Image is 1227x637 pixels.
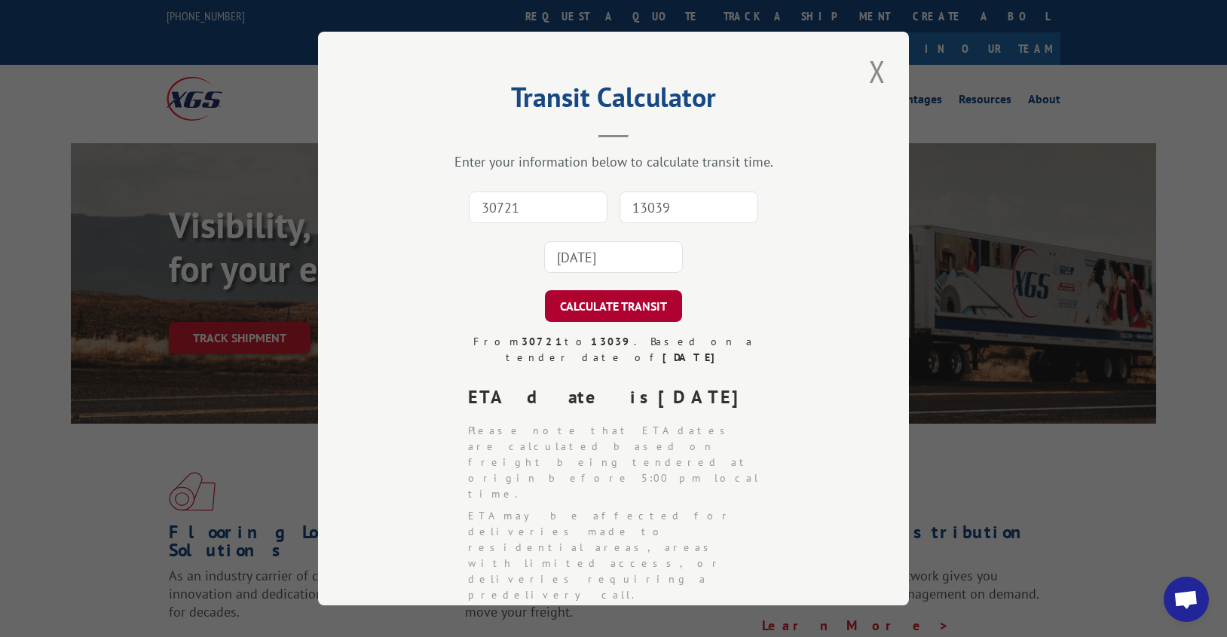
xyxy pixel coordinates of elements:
[393,87,834,115] h2: Transit Calculator
[591,335,634,348] strong: 13039
[468,384,771,411] div: ETA date is
[545,290,682,322] button: CALCULATE TRANSIT
[864,51,890,92] button: Close modal
[522,335,565,348] strong: 30721
[468,508,771,603] li: ETA may be affected for deliveries made to residential areas, areas with limited access, or deliv...
[469,191,607,223] input: Origin Zip
[620,191,758,223] input: Dest. Zip
[468,423,771,502] li: Please note that ETA dates are calculated based on freight being tendered at origin before 5:00 p...
[393,153,834,170] div: Enter your information below to calculate transit time.
[658,385,751,409] strong: [DATE]
[662,351,722,364] strong: [DATE]
[544,241,683,273] input: Tender Date
[1164,577,1209,622] a: Open chat
[456,334,771,366] div: From to . Based on a tender date of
